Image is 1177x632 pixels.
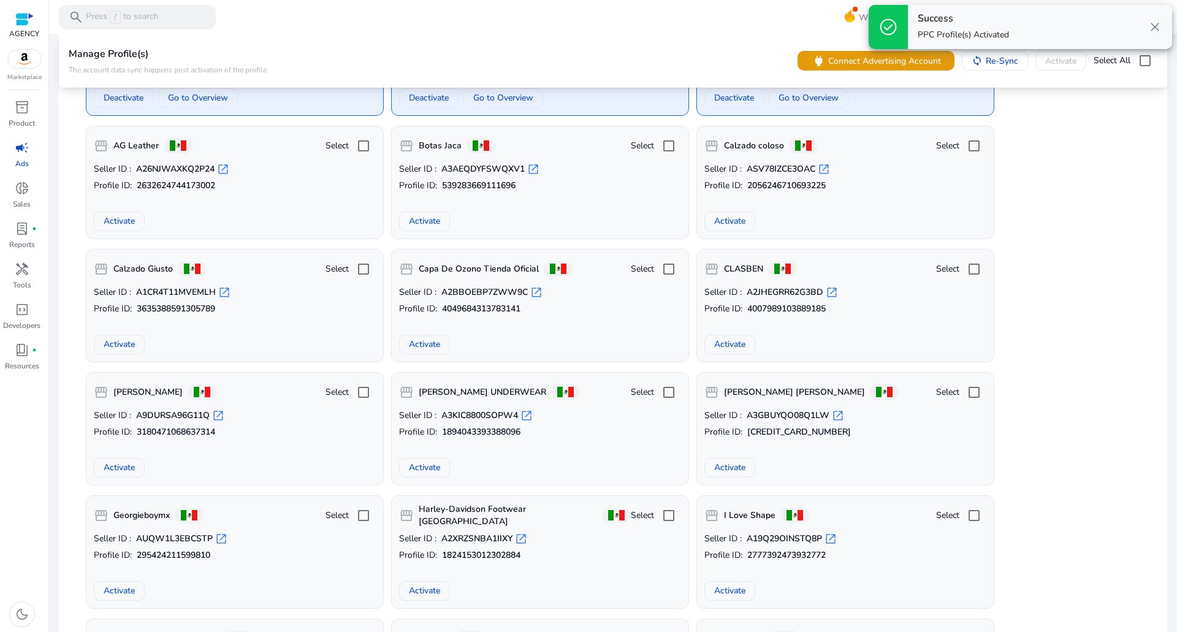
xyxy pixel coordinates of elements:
[704,262,719,276] span: storefront
[32,348,37,352] span: fiber_manual_record
[7,73,42,82] p: Marketplace
[779,91,839,104] span: Go to Overview
[515,533,527,545] span: open_in_new
[747,163,815,175] b: ASV78IZCE3OAC
[972,55,983,66] mat-icon: sync
[747,409,829,422] b: A3GBUYQO08Q1LW
[104,338,135,351] span: Activate
[704,335,755,354] button: Activate
[8,50,41,68] img: amazon.svg
[747,426,851,438] b: [CREDIT_CARD_NUMBER]
[769,88,848,108] button: Go to Overview
[409,584,440,597] span: Activate
[704,458,755,478] button: Activate
[704,426,742,438] span: Profile ID:
[137,426,215,438] b: 3180471068637314
[94,180,132,192] span: Profile ID:
[399,385,414,400] span: storefront
[94,458,145,478] button: Activate
[747,180,826,192] b: 2056246710693225
[714,91,754,104] span: Deactivate
[878,17,898,37] span: check_circle
[442,426,520,438] b: 1894043393388096
[69,10,83,25] span: search
[104,215,135,227] span: Activate
[704,581,755,601] button: Activate
[9,28,39,39] p: AGENCY
[399,508,414,523] span: storefront
[704,533,742,545] span: Seller ID :
[217,163,229,175] span: open_in_new
[631,386,654,398] span: Select
[158,88,238,108] button: Go to Overview
[442,549,520,562] b: 1824153012302884
[326,140,349,152] span: Select
[812,53,826,67] span: power
[1148,20,1162,34] span: close
[826,286,838,299] span: open_in_new
[419,386,546,398] b: [PERSON_NAME] UNDERWEAR
[859,7,907,28] span: What's New
[15,262,29,276] span: handyman
[399,139,414,153] span: storefront
[714,584,745,597] span: Activate
[399,211,450,231] button: Activate
[442,303,520,315] b: 4049684313783141
[441,163,525,175] b: A3AEQDYFSWQXV1
[704,385,719,400] span: storefront
[94,88,153,108] button: Deactivate
[704,211,755,231] button: Activate
[704,508,719,523] span: storefront
[704,409,742,422] span: Seller ID :
[818,163,830,175] span: open_in_new
[399,458,450,478] button: Activate
[94,163,131,175] span: Seller ID :
[399,88,459,108] button: Deactivate
[136,409,210,422] b: A9DURSA96G11Q
[113,263,173,275] b: Calzado Giusto
[15,221,29,236] span: lab_profile
[1094,55,1130,67] span: Select All
[631,140,654,152] span: Select
[13,280,31,291] p: Tools
[936,263,959,275] span: Select
[747,286,823,299] b: A2JHEGRR62G3BD
[94,581,145,601] button: Activate
[15,100,29,115] span: inventory_2
[212,409,224,422] span: open_in_new
[32,226,37,231] span: fiber_manual_record
[218,286,230,299] span: open_in_new
[714,338,745,351] span: Activate
[704,303,742,315] span: Profile ID:
[215,533,227,545] span: open_in_new
[936,509,959,522] span: Select
[137,180,215,192] b: 2632624744173002
[113,386,183,398] b: [PERSON_NAME]
[409,215,440,227] span: Activate
[704,88,764,108] button: Deactivate
[704,549,742,562] span: Profile ID:
[94,426,132,438] span: Profile ID:
[326,509,349,522] span: Select
[714,461,745,474] span: Activate
[918,13,1009,25] h4: Success
[724,386,865,398] b: [PERSON_NAME] [PERSON_NAME]
[15,607,29,622] span: dark_mode
[94,508,109,523] span: storefront
[747,533,822,545] b: A19Q29OINSTQ8P
[94,335,145,354] button: Activate
[530,286,543,299] span: open_in_new
[520,409,533,422] span: open_in_new
[9,118,35,129] p: Product
[168,91,228,104] span: Go to Overview
[986,54,1018,67] span: Re-Sync
[399,581,450,601] button: Activate
[104,91,143,104] span: Deactivate
[15,302,29,317] span: code_blocks
[94,549,132,562] span: Profile ID:
[704,286,742,299] span: Seller ID :
[631,263,654,275] span: Select
[473,91,533,104] span: Go to Overview
[136,533,213,545] b: AUQW1L3EBCSTP
[441,286,528,299] b: A2BBOEBP7ZWW9C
